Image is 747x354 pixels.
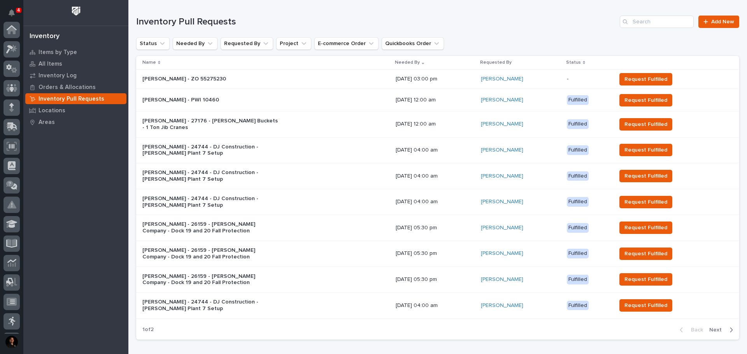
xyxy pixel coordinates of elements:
p: Status [566,58,581,67]
a: Orders & Allocations [23,81,128,93]
div: Fulfilled [567,301,589,310]
p: [PERSON_NAME] - 24744 - DJ Construction - [PERSON_NAME] Plant 7 Setup [142,195,279,209]
a: Locations [23,105,128,116]
span: Request Fulfilled [624,276,667,283]
a: All Items [23,58,128,70]
p: [PERSON_NAME] - 26159 - [PERSON_NAME] Company - Dock 19 and 20 Fall Protection [142,273,279,286]
span: Request Fulfilled [624,302,667,309]
tr: [PERSON_NAME] - 24744 - DJ Construction - [PERSON_NAME] Plant 7 Setup[DATE] 04:00 am[PERSON_NAME]... [136,163,739,189]
a: [PERSON_NAME] [481,173,523,180]
a: [PERSON_NAME] [481,97,523,103]
p: [DATE] 12:00 am [396,121,475,127]
a: [PERSON_NAME] [481,302,523,309]
button: Request Fulfilled [619,73,672,85]
div: Notifications4 [10,9,20,22]
span: Request Fulfilled [624,198,667,206]
p: Needed By [395,58,420,67]
span: Request Fulfilled [624,250,667,258]
tr: [PERSON_NAME] - 27176 - [PERSON_NAME] Buckets - 1 Ton Jib Cranes[DATE] 12:00 am[PERSON_NAME] Fulf... [136,111,739,137]
button: Next [706,326,739,333]
p: Orders & Allocations [39,84,96,91]
p: Requested By [480,58,512,67]
tr: [PERSON_NAME] - 26159 - [PERSON_NAME] Company - Dock 19 and 20 Fall Protection[DATE] 05:30 pm[PER... [136,241,739,267]
span: Request Fulfilled [624,96,667,104]
div: Fulfilled [567,119,589,129]
p: [PERSON_NAME] - PWI 10460 [142,97,279,103]
tr: [PERSON_NAME] - 24744 - DJ Construction - [PERSON_NAME] Plant 7 Setup[DATE] 04:00 am[PERSON_NAME]... [136,293,739,319]
a: [PERSON_NAME] [481,250,523,257]
button: E-commerce Order [314,37,379,50]
p: [DATE] 12:00 am [396,97,475,103]
button: Request Fulfilled [619,299,672,312]
p: [DATE] 03:00 pm [396,76,475,82]
p: [PERSON_NAME] - 26159 - [PERSON_NAME] Company - Dock 19 and 20 Fall Protection [142,221,279,234]
p: Inventory Pull Requests [39,96,104,103]
div: Fulfilled [567,249,589,258]
button: Request Fulfilled [619,196,672,208]
p: [DATE] 05:30 pm [396,250,475,257]
a: [PERSON_NAME] [481,199,523,205]
span: Request Fulfilled [624,146,667,154]
p: - [567,76,610,82]
button: Request Fulfilled [619,248,672,260]
button: Notifications [4,5,20,21]
p: [PERSON_NAME] - 24744 - DJ Construction - [PERSON_NAME] Plant 7 Setup [142,144,279,157]
a: [PERSON_NAME] [481,76,523,82]
img: Workspace Logo [69,4,83,18]
div: Search [620,16,694,28]
p: Inventory Log [39,72,77,79]
button: Needed By [173,37,217,50]
span: Request Fulfilled [624,75,667,83]
p: All Items [39,61,62,68]
p: 4 [17,7,20,13]
button: Back [673,326,706,333]
button: Request Fulfilled [619,94,672,106]
button: Project [276,37,311,50]
tr: [PERSON_NAME] - 26159 - [PERSON_NAME] Company - Dock 19 and 20 Fall Protection[DATE] 05:30 pm[PER... [136,215,739,241]
button: Request Fulfilled [619,170,672,182]
p: [PERSON_NAME] - 27176 - [PERSON_NAME] Buckets - 1 Ton Jib Cranes [142,118,279,131]
p: [DATE] 04:00 am [396,173,475,180]
button: Request Fulfilled [619,273,672,286]
p: [PERSON_NAME] - 24744 - DJ Construction - [PERSON_NAME] Plant 7 Setup [142,299,279,312]
div: Fulfilled [567,95,589,105]
p: [PERSON_NAME] - 26159 - [PERSON_NAME] Company - Dock 19 and 20 Fall Protection [142,247,279,260]
p: [DATE] 05:30 pm [396,225,475,231]
span: Add New [711,19,734,24]
div: Fulfilled [567,197,589,207]
span: Back [686,327,703,333]
div: Fulfilled [567,275,589,284]
tr: [PERSON_NAME] - 24744 - DJ Construction - [PERSON_NAME] Plant 7 Setup[DATE] 04:00 am[PERSON_NAME]... [136,137,739,163]
a: Items by Type [23,46,128,58]
tr: [PERSON_NAME] - 26159 - [PERSON_NAME] Company - Dock 19 and 20 Fall Protection[DATE] 05:30 pm[PER... [136,267,739,293]
span: Request Fulfilled [624,120,667,128]
a: Areas [23,116,128,128]
p: Name [142,58,156,67]
div: Fulfilled [567,145,589,155]
button: Request Fulfilled [619,144,672,156]
span: Next [709,327,726,333]
a: [PERSON_NAME] [481,147,523,153]
button: Quickbooks Order [382,37,444,50]
button: Request Fulfilled [619,118,672,131]
a: Add New [698,16,739,28]
p: [DATE] 04:00 am [396,199,475,205]
p: Items by Type [39,49,77,56]
span: Request Fulfilled [624,224,667,232]
p: Locations [39,107,65,114]
p: [DATE] 04:00 am [396,302,475,309]
tr: [PERSON_NAME] - PWI 10460[DATE] 12:00 am[PERSON_NAME] FulfilledRequest Fulfilled [136,89,739,112]
p: Areas [39,119,55,126]
div: Fulfilled [567,223,589,233]
p: [DATE] 05:30 pm [396,276,475,283]
h1: Inventory Pull Requests [136,16,617,28]
button: users-avatar [4,334,20,350]
a: [PERSON_NAME] [481,121,523,127]
button: Request Fulfilled [619,221,672,234]
p: 1 of 2 [136,320,160,339]
tr: [PERSON_NAME] - ZO 55275230[DATE] 03:00 pm[PERSON_NAME] -Request Fulfilled [136,70,739,89]
span: Request Fulfilled [624,172,667,180]
a: Inventory Log [23,70,128,81]
a: [PERSON_NAME] [481,276,523,283]
button: Requested By [221,37,273,50]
